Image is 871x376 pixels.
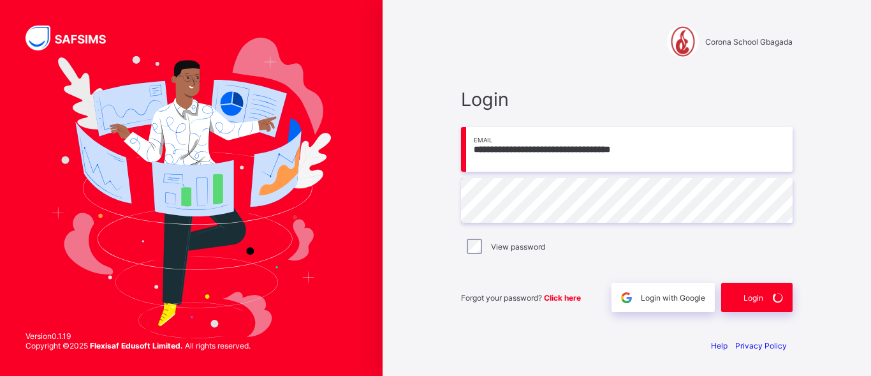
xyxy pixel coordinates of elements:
span: Forgot your password? [461,293,581,303]
span: Corona School Gbagada [705,37,793,47]
span: Copyright © 2025 All rights reserved. [26,341,251,350]
span: Login [461,88,793,110]
label: View password [491,242,545,252]
img: google.396cfc9801f0270233282035f929180a.svg [619,290,634,305]
img: Hero Image [52,38,331,338]
img: SAFSIMS Logo [26,26,121,50]
strong: Flexisaf Edusoft Limited. [90,341,183,350]
span: Login [743,293,763,303]
a: Click here [544,293,581,303]
a: Help [711,341,728,350]
span: Login with Google [641,293,705,303]
span: Version 0.1.19 [26,331,251,341]
a: Privacy Policy [735,341,787,350]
